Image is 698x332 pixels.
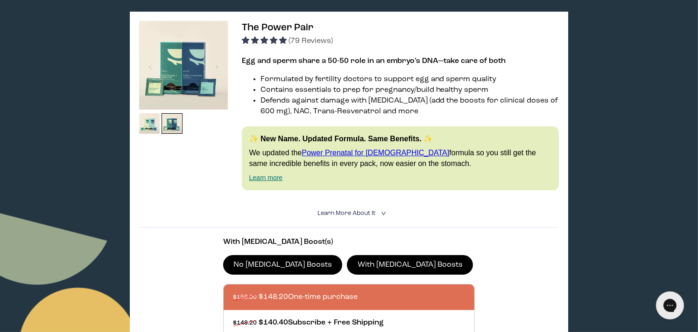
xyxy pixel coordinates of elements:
summary: Learn More About it < [318,209,381,218]
strong: Egg and sperm share a 50-50 role in an embryo’s DNA—take care of both [242,57,506,65]
label: No [MEDICAL_DATA] Boosts [223,255,343,275]
a: Power Prenatal for [DEMOGRAPHIC_DATA] [302,149,449,157]
strong: ✨ New Name. Updated Formula. Same Benefits. ✨ [249,135,433,143]
span: (79 Reviews) [289,37,333,45]
li: Contains essentials to prep for pregnancy/build healthy sperm [261,85,559,96]
span: The Power Pair [242,23,313,33]
a: Learn more [249,174,283,181]
label: With [MEDICAL_DATA] Boosts [347,255,473,275]
iframe: Gorgias live chat messenger [651,288,689,323]
p: With [MEDICAL_DATA] Boost(s) [223,237,475,248]
img: thumbnail image [139,113,160,134]
p: We updated the formula so you still get the same incredible benefits in every pack, now easier on... [249,148,552,169]
i: < [378,211,387,216]
span: Learn More About it [318,210,376,216]
img: thumbnail image [139,21,228,110]
li: Formulated by fertility doctors to support egg and sperm quality [261,74,559,85]
li: Defends against damage with [MEDICAL_DATA] (add the boosts for clinical doses of 600 mg), NAC, Tr... [261,96,559,117]
span: 4.92 stars [242,37,289,45]
img: thumbnail image [162,113,183,134]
